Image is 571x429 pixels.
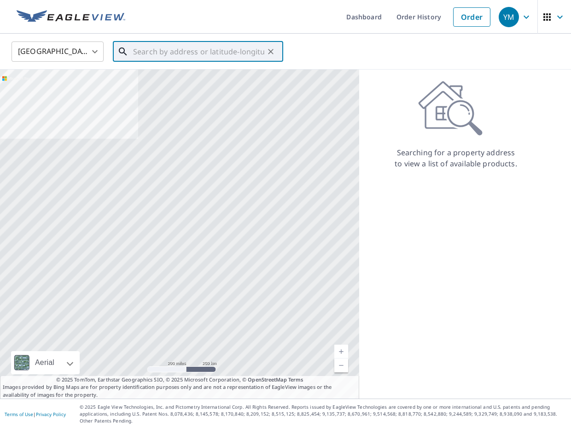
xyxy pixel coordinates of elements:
img: EV Logo [17,10,125,24]
p: © 2025 Eagle View Technologies, Inc. and Pictometry International Corp. All Rights Reserved. Repo... [80,404,566,424]
a: Terms of Use [5,411,33,417]
a: Current Level 5, Zoom Out [334,358,348,372]
p: | [5,411,66,417]
a: Privacy Policy [36,411,66,417]
input: Search by address or latitude-longitude [133,39,264,65]
a: OpenStreetMap [248,376,286,383]
div: Aerial [11,351,80,374]
a: Order [453,7,490,27]
div: Aerial [32,351,57,374]
a: Current Level 5, Zoom In [334,345,348,358]
button: Clear [264,45,277,58]
span: © 2025 TomTom, Earthstar Geographics SIO, © 2025 Microsoft Corporation, © [56,376,303,384]
p: Searching for a property address to view a list of available products. [394,147,518,169]
div: YM [499,7,519,27]
div: [GEOGRAPHIC_DATA] [12,39,104,65]
a: Terms [288,376,303,383]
